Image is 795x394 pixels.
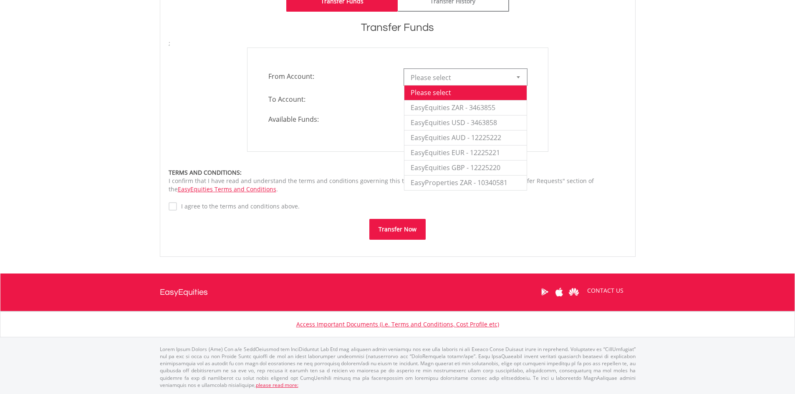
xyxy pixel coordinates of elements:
li: EasyProperties ZAR - 10340581 [404,175,527,190]
span: From Account: [262,69,398,84]
li: EasyEquities AUD - 12225222 [404,130,527,145]
a: Apple [552,279,567,305]
li: EasyEquities ZAR - 3463855 [404,100,527,115]
a: CONTACT US [581,279,629,302]
button: Transfer Now [369,219,426,240]
li: Please select [404,85,527,100]
a: Access Important Documents (i.e. Terms and Conditions, Cost Profile etc) [296,320,499,328]
h1: Transfer Funds [169,20,627,35]
span: To Account: [262,92,398,107]
li: EasyEquities EUR - 12225221 [404,145,527,160]
div: I confirm that I have read and understand the terms and conditions governing this transaction, as... [169,168,627,193]
li: EasyEquities USD - 3463858 [404,115,527,130]
a: Huawei [567,279,581,305]
span: Available Funds: [262,115,398,124]
a: EasyEquities Terms and Conditions [178,185,276,193]
form: ; [169,39,627,240]
li: EasyEquities GBP - 12225220 [404,160,527,175]
p: Lorem Ipsum Dolors (Ame) Con a/e SeddOeiusmod tem InciDiduntut Lab Etd mag aliquaen admin veniamq... [160,346,636,389]
span: Please select [411,69,508,86]
div: TERMS AND CONDITIONS: [169,168,627,177]
a: please read more: [256,381,298,389]
label: I agree to the terms and conditions above. [177,202,300,211]
a: EasyEquities [160,274,208,311]
a: Google Play [538,279,552,305]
